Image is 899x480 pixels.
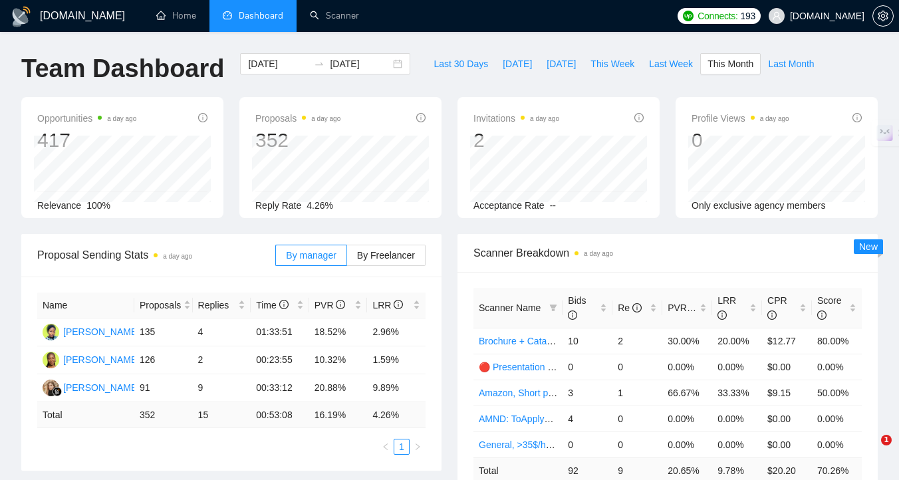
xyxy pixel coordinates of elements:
[590,57,634,71] span: This Week
[692,128,789,153] div: 0
[255,128,340,153] div: 352
[394,300,403,309] span: info-circle
[37,200,81,211] span: Relevance
[812,431,862,457] td: 0.00%
[251,374,309,402] td: 00:33:12
[612,406,662,431] td: 0
[193,346,251,374] td: 2
[563,380,612,406] td: 3
[134,346,193,374] td: 126
[707,57,753,71] span: This Month
[198,113,207,122] span: info-circle
[193,402,251,428] td: 15
[251,402,309,428] td: 00:53:08
[683,11,694,21] img: upwork-logo.png
[43,326,140,336] a: AO[PERSON_NAME]
[134,293,193,318] th: Proposals
[649,57,693,71] span: Last Week
[63,324,140,339] div: [PERSON_NAME]
[134,402,193,428] td: 352
[539,53,583,74] button: [DATE]
[309,374,368,402] td: 20.88%
[310,10,359,21] a: searchScanner
[712,406,762,431] td: 0.00%
[107,115,136,122] time: a day ago
[812,354,862,380] td: 0.00%
[416,113,426,122] span: info-circle
[37,293,134,318] th: Name
[634,113,644,122] span: info-circle
[547,57,576,71] span: [DATE]
[812,380,862,406] td: 50.00%
[741,9,755,23] span: 193
[43,354,140,364] a: D[PERSON_NAME]
[255,200,301,211] span: Reply Rate
[530,115,559,122] time: a day ago
[717,295,736,320] span: LRR
[367,318,426,346] td: 2.96%
[479,302,541,313] span: Scanner Name
[382,443,390,451] span: left
[762,406,812,431] td: $0.00
[479,336,702,346] a: Brochure + Catalog, Short Prompt, >36$/h, no agency
[37,402,134,428] td: Total
[163,253,192,260] time: a day ago
[43,324,59,340] img: AO
[134,374,193,402] td: 91
[563,328,612,354] td: 10
[854,435,886,467] iframe: Intercom live chat
[21,53,224,84] h1: Team Dashboard
[692,110,789,126] span: Profile Views
[330,57,390,71] input: End date
[767,310,777,320] span: info-circle
[568,295,586,320] span: Bids
[642,53,700,74] button: Last Week
[251,318,309,346] td: 01:33:51
[583,53,642,74] button: This Week
[193,318,251,346] td: 4
[712,328,762,354] td: 20.00%
[367,374,426,402] td: 9.89%
[473,128,559,153] div: 2
[248,57,309,71] input: Start date
[394,439,409,454] a: 1
[43,352,59,368] img: D
[852,113,862,122] span: info-circle
[378,439,394,455] li: Previous Page
[618,302,642,313] span: Re
[414,443,422,451] span: right
[767,295,787,320] span: CPR
[662,380,712,406] td: 66.67%
[712,380,762,406] td: 33.33%
[668,302,699,313] span: PVR
[37,128,136,153] div: 417
[426,53,495,74] button: Last 30 Days
[434,57,488,71] span: Last 30 Days
[140,298,181,312] span: Proposals
[563,406,612,431] td: 4
[86,200,110,211] span: 100%
[700,53,761,74] button: This Month
[479,414,761,424] a: AMND: ToApplyPls - V2_Branding, Short Prompt, >36$/h, no agency
[367,346,426,374] td: 1.59%
[817,310,827,320] span: info-circle
[760,115,789,122] time: a day ago
[662,328,712,354] td: 30.00%
[550,200,556,211] span: --
[251,346,309,374] td: 00:23:55
[762,354,812,380] td: $0.00
[495,53,539,74] button: [DATE]
[479,439,594,450] a: General, >35$/h, no agency
[612,354,662,380] td: 0
[479,388,654,398] a: Amazon, Short prompt, >35$/h, no agency
[817,295,842,320] span: Score
[134,318,193,346] td: 135
[662,406,712,431] td: 0.00%
[193,374,251,402] td: 9
[698,9,737,23] span: Connects:
[53,387,62,396] img: gigradar-bm.png
[768,57,814,71] span: Last Month
[378,439,394,455] button: left
[198,298,236,312] span: Replies
[311,115,340,122] time: a day ago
